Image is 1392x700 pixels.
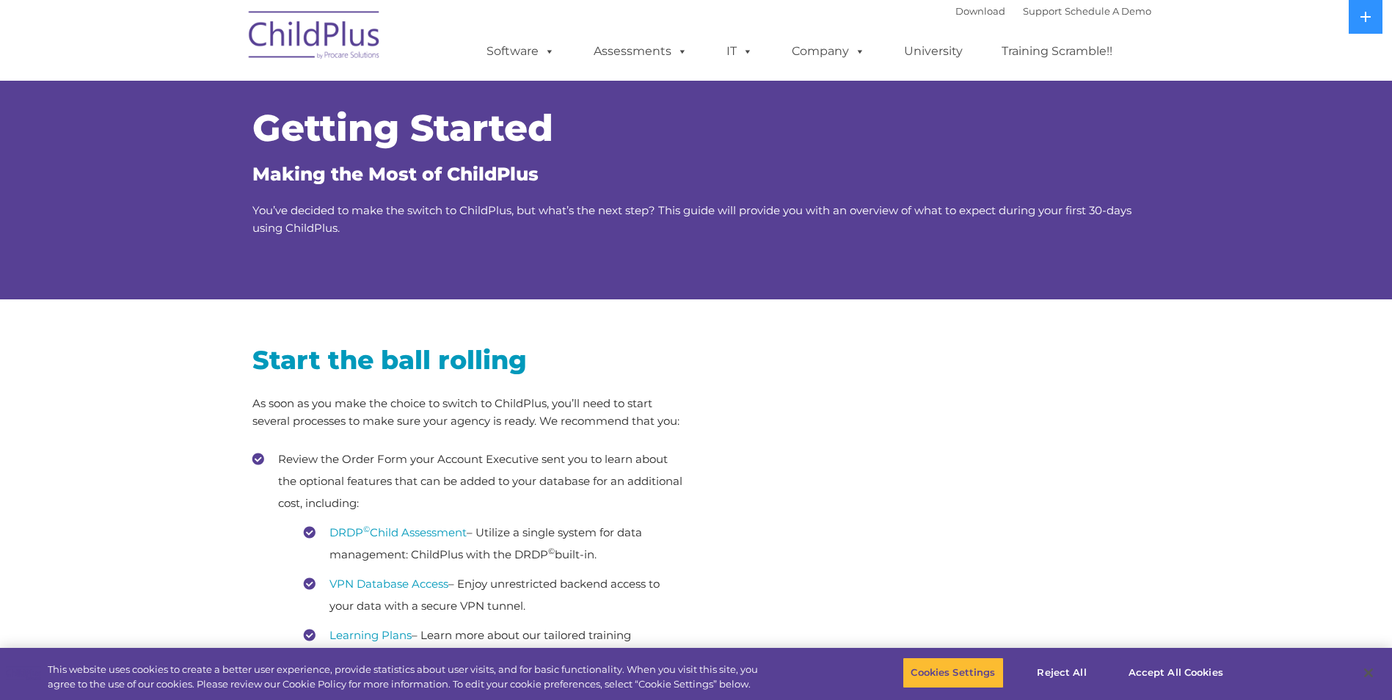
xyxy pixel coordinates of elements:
[252,163,539,185] span: Making the Most of ChildPlus
[252,203,1132,235] span: You’ve decided to make the switch to ChildPlus, but what’s the next step? This guide will provide...
[329,525,467,539] a: DRDP©Child Assessment
[252,343,685,376] h2: Start the ball rolling
[363,524,370,534] sup: ©
[955,5,1151,17] font: |
[48,663,765,691] div: This website uses cookies to create a better user experience, provide statistics about user visit...
[252,106,553,150] span: Getting Started
[1023,5,1062,17] a: Support
[252,395,685,430] p: As soon as you make the choice to switch to ChildPlus, you’ll need to start several processes to ...
[903,657,1003,688] button: Cookies Settings
[889,37,977,66] a: University
[1065,5,1151,17] a: Schedule A Demo
[1016,657,1108,688] button: Reject All
[1352,657,1385,689] button: Close
[548,546,555,556] sup: ©
[304,573,685,617] li: – Enjoy unrestricted backend access to your data with a secure VPN tunnel.
[987,37,1127,66] a: Training Scramble!!
[329,628,412,642] a: Learning Plans
[241,1,388,74] img: ChildPlus by Procare Solutions
[472,37,569,66] a: Software
[1120,657,1231,688] button: Accept All Cookies
[712,37,768,66] a: IT
[955,5,1005,17] a: Download
[579,37,702,66] a: Assessments
[304,522,685,566] li: – Utilize a single system for data management: ChildPlus with the DRDP built-in.
[329,577,448,591] a: VPN Database Access
[777,37,880,66] a: Company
